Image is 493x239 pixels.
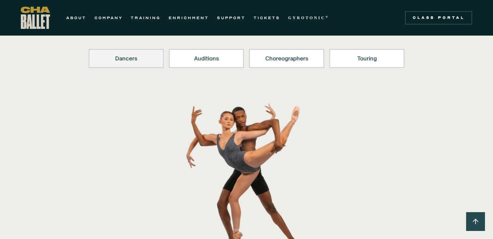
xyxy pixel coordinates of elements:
[288,15,325,20] strong: GYROTONIC
[97,54,155,62] div: Dancers
[258,54,315,62] div: Choreographers
[338,54,396,62] div: Touring
[288,14,329,22] a: GYROTONIC®
[169,49,244,68] a: Auditions
[66,14,86,22] a: ABOUT
[89,49,164,68] a: Dancers
[21,7,50,29] a: home
[94,14,123,22] a: COMPANY
[131,14,161,22] a: TRAINING
[249,49,324,68] a: Choreographers
[405,11,472,25] a: Class Portal
[178,54,235,62] div: Auditions
[325,15,329,18] sup: ®
[254,14,280,22] a: TICKETS
[217,14,245,22] a: SUPPORT
[329,49,404,68] a: Touring
[169,14,209,22] a: ENRICHMENT
[409,15,468,20] div: Class Portal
